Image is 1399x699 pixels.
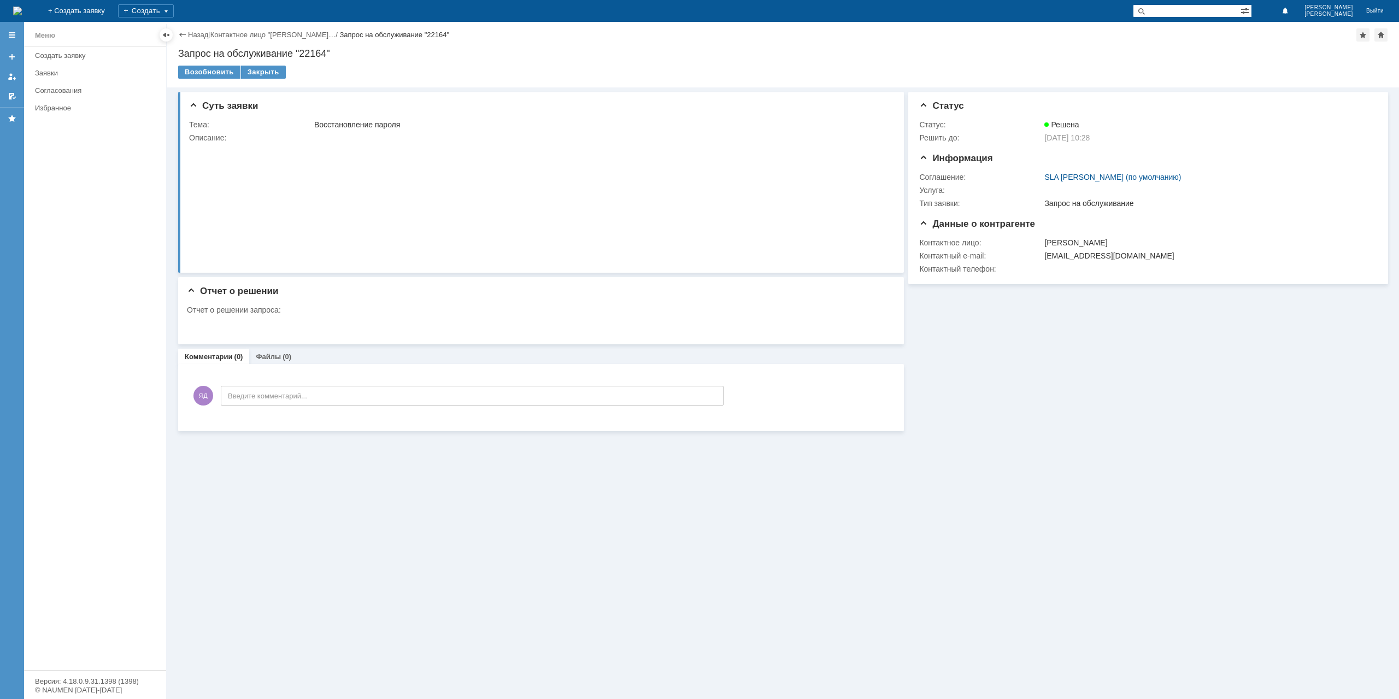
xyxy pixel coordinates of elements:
[1044,120,1079,129] span: Решена
[13,7,22,15] a: Перейти на домашнюю страницу
[35,86,160,95] div: Согласования
[3,48,21,66] a: Создать заявку
[31,47,164,64] a: Создать заявку
[339,31,449,39] div: Запрос на обслуживание "22164"
[919,186,1042,195] div: Услуга:
[35,69,160,77] div: Заявки
[189,120,312,129] div: Тема:
[35,686,155,694] div: © NAUMEN [DATE]-[DATE]
[178,48,1388,59] div: Запрос на обслуживание "22164"
[1356,28,1369,42] div: Добавить в избранное
[35,29,55,42] div: Меню
[919,219,1035,229] span: Данные о контрагенте
[13,7,22,15] img: logo
[160,28,173,42] div: Скрыть меню
[31,64,164,81] a: Заявки
[3,87,21,105] a: Мои согласования
[919,251,1042,260] div: Контактный e-mail:
[210,31,340,39] div: /
[1374,28,1388,42] div: Сделать домашней страницей
[187,286,278,296] span: Отчет о решении
[283,353,291,361] div: (0)
[3,68,21,85] a: Мои заявки
[1304,4,1353,11] span: [PERSON_NAME]
[919,199,1042,208] div: Тип заявки:
[314,120,886,129] div: Восстановление пароля
[1044,173,1181,181] a: SLA [PERSON_NAME] (по умолчанию)
[919,153,992,163] span: Информация
[35,678,155,685] div: Версия: 4.18.0.9.31.1398 (1398)
[919,173,1042,181] div: Соглашение:
[189,133,888,142] div: Описание:
[118,4,174,17] div: Создать
[919,120,1042,129] div: Статус:
[208,30,210,38] div: |
[185,353,233,361] a: Комментарии
[31,82,164,99] a: Согласования
[193,386,213,406] span: ЯД
[919,238,1042,247] div: Контактное лицо:
[35,51,160,60] div: Создать заявку
[919,133,1042,142] div: Решить до:
[35,104,148,112] div: Избранное
[187,306,888,314] div: Отчет о решении запроса:
[919,265,1042,273] div: Контактный телефон:
[210,31,336,39] a: Контактное лицо "[PERSON_NAME]…
[1044,251,1370,260] div: [EMAIL_ADDRESS][DOMAIN_NAME]
[1044,238,1370,247] div: [PERSON_NAME]
[1044,199,1370,208] div: Запрос на обслуживание
[1044,133,1090,142] span: [DATE] 10:28
[1304,11,1353,17] span: [PERSON_NAME]
[188,31,208,39] a: Назад
[919,101,963,111] span: Статус
[189,101,258,111] span: Суть заявки
[1241,5,1251,15] span: Расширенный поиск
[234,353,243,361] div: (0)
[256,353,281,361] a: Файлы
